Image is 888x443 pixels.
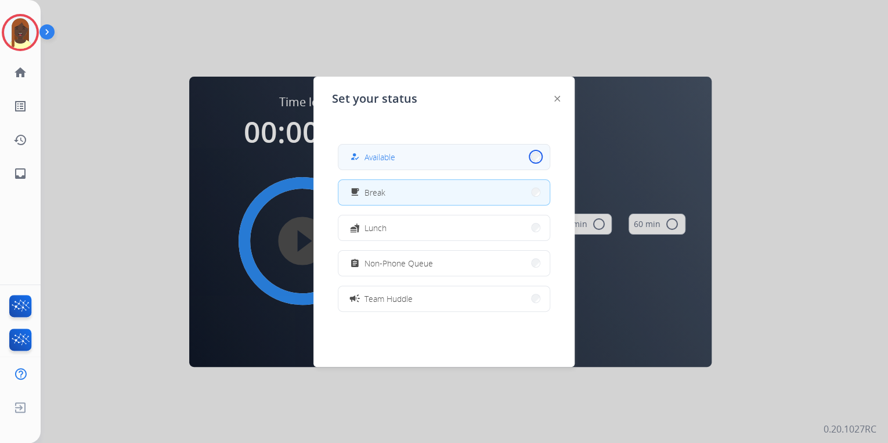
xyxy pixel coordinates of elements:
[364,151,395,163] span: Available
[364,257,433,269] span: Non-Phone Queue
[338,286,550,311] button: Team Huddle
[364,293,413,305] span: Team Huddle
[350,223,360,233] mat-icon: fastfood
[13,133,27,147] mat-icon: history
[338,251,550,276] button: Non-Phone Queue
[13,167,27,181] mat-icon: inbox
[338,145,550,170] button: Available
[332,91,417,107] span: Set your status
[4,16,37,49] img: avatar
[349,293,360,304] mat-icon: campaign
[554,96,560,102] img: close-button
[13,66,27,80] mat-icon: home
[824,422,876,436] p: 0.20.1027RC
[350,258,360,268] mat-icon: assignment
[364,222,387,234] span: Lunch
[350,188,360,197] mat-icon: free_breakfast
[364,186,385,199] span: Break
[13,99,27,113] mat-icon: list_alt
[338,215,550,240] button: Lunch
[338,180,550,205] button: Break
[350,152,360,162] mat-icon: how_to_reg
